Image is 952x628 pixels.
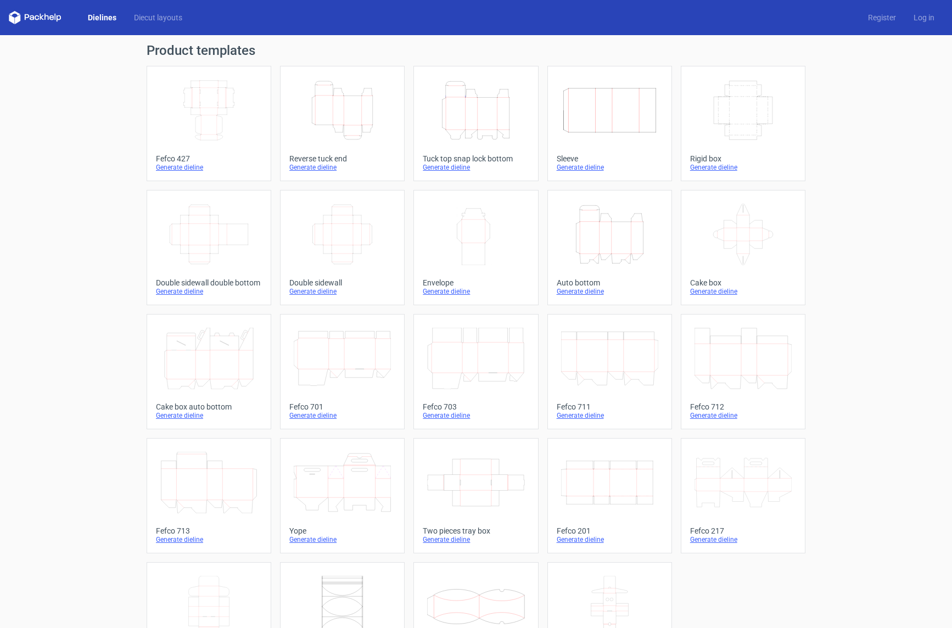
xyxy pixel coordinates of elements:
a: Tuck top snap lock bottomGenerate dieline [413,66,538,181]
div: Auto bottom [557,278,663,287]
div: Fefco 427 [156,154,262,163]
div: Sleeve [557,154,663,163]
a: Fefco 713Generate dieline [147,438,271,553]
div: Fefco 703 [423,402,529,411]
a: SleeveGenerate dieline [547,66,672,181]
div: Fefco 713 [156,526,262,535]
div: Two pieces tray box [423,526,529,535]
a: Double sidewall double bottomGenerate dieline [147,190,271,305]
div: Generate dieline [423,163,529,172]
div: Generate dieline [690,411,796,420]
a: Fefco 712Generate dieline [681,314,805,429]
a: Two pieces tray boxGenerate dieline [413,438,538,553]
a: Register [859,12,905,23]
div: Generate dieline [289,411,395,420]
div: Fefco 701 [289,402,395,411]
div: Generate dieline [557,287,663,296]
div: Rigid box [690,154,796,163]
div: Double sidewall [289,278,395,287]
a: Reverse tuck endGenerate dieline [280,66,405,181]
div: Fefco 217 [690,526,796,535]
div: Reverse tuck end [289,154,395,163]
div: Cake box [690,278,796,287]
a: Rigid boxGenerate dieline [681,66,805,181]
a: YopeGenerate dieline [280,438,405,553]
div: Generate dieline [557,163,663,172]
div: Generate dieline [557,411,663,420]
a: Cake box auto bottomGenerate dieline [147,314,271,429]
div: Envelope [423,278,529,287]
div: Generate dieline [156,411,262,420]
a: Double sidewallGenerate dieline [280,190,405,305]
div: Generate dieline [423,287,529,296]
div: Generate dieline [156,535,262,544]
h1: Product templates [147,44,805,57]
a: Auto bottomGenerate dieline [547,190,672,305]
div: Fefco 711 [557,402,663,411]
a: Dielines [79,12,125,23]
a: EnvelopeGenerate dieline [413,190,538,305]
a: Fefco 703Generate dieline [413,314,538,429]
a: Diecut layouts [125,12,191,23]
div: Generate dieline [289,535,395,544]
div: Generate dieline [690,287,796,296]
a: Fefco 711Generate dieline [547,314,672,429]
div: Yope [289,526,395,535]
div: Cake box auto bottom [156,402,262,411]
div: Generate dieline [289,163,395,172]
div: Fefco 712 [690,402,796,411]
a: Log in [905,12,943,23]
div: Generate dieline [423,535,529,544]
a: Fefco 427Generate dieline [147,66,271,181]
a: Fefco 217Generate dieline [681,438,805,553]
div: Generate dieline [690,163,796,172]
a: Fefco 701Generate dieline [280,314,405,429]
div: Double sidewall double bottom [156,278,262,287]
div: Fefco 201 [557,526,663,535]
div: Generate dieline [156,287,262,296]
div: Tuck top snap lock bottom [423,154,529,163]
a: Fefco 201Generate dieline [547,438,672,553]
div: Generate dieline [423,411,529,420]
div: Generate dieline [557,535,663,544]
a: Cake boxGenerate dieline [681,190,805,305]
div: Generate dieline [289,287,395,296]
div: Generate dieline [156,163,262,172]
div: Generate dieline [690,535,796,544]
